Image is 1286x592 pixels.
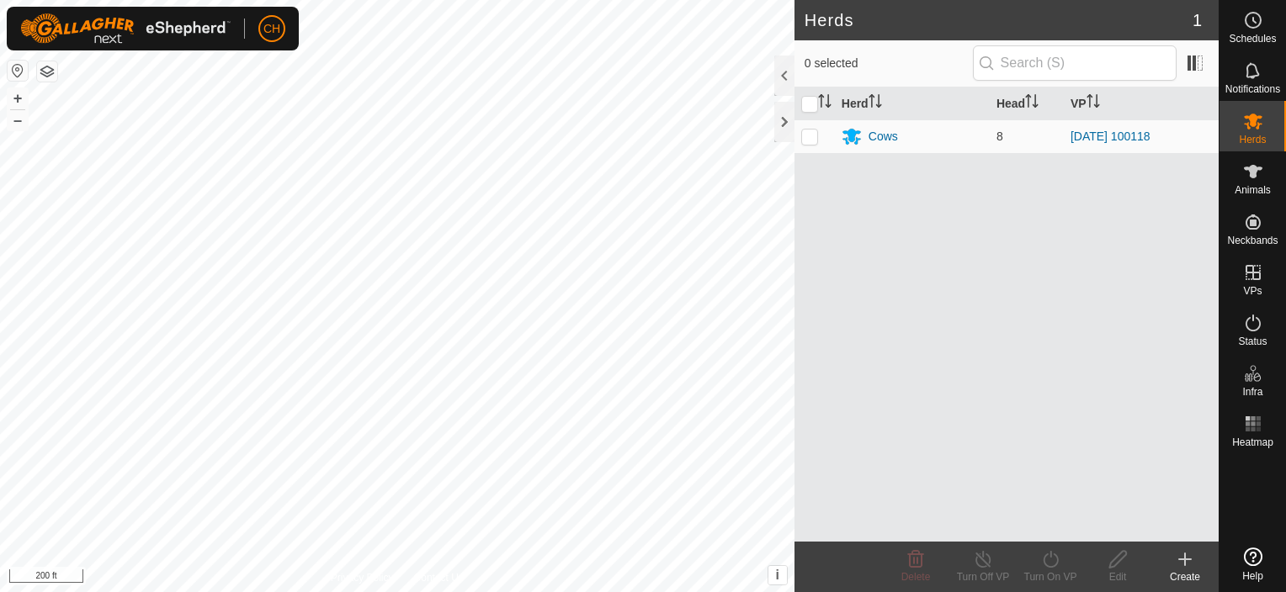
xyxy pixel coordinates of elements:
button: Map Layers [37,61,57,82]
input: Search (S) [973,45,1177,81]
span: Neckbands [1227,235,1278,246]
span: 1 [1193,8,1202,33]
button: i [768,566,787,584]
div: Create [1151,569,1219,584]
p-sorticon: Activate to sort [1087,97,1100,110]
p-sorticon: Activate to sort [818,97,832,110]
button: – [8,110,28,130]
button: Reset Map [8,61,28,81]
p-sorticon: Activate to sort [869,97,882,110]
span: Heatmap [1232,437,1273,447]
span: Help [1242,571,1263,581]
div: Turn On VP [1017,569,1084,584]
span: Schedules [1229,34,1276,44]
th: Herd [835,87,990,120]
div: Edit [1084,569,1151,584]
div: Turn Off VP [949,569,1017,584]
a: [DATE] 100118 [1071,129,1150,143]
span: Notifications [1225,84,1280,94]
th: Head [990,87,1064,120]
span: Delete [901,571,931,583]
h2: Herds [805,10,1193,30]
span: VPs [1243,286,1262,296]
a: Privacy Policy [331,570,394,585]
div: Cows [869,128,898,145]
span: Herds [1239,135,1266,145]
span: Infra [1242,387,1262,397]
span: CH [263,20,280,38]
a: Help [1220,541,1286,588]
span: Status [1238,336,1267,346]
span: 8 [996,129,1003,143]
span: 0 selected [805,55,973,72]
span: Animals [1235,185,1271,195]
a: Contact Us [414,570,464,585]
span: i [776,568,779,582]
button: + [8,88,28,108]
img: Gallagher Logo [20,13,231,44]
p-sorticon: Activate to sort [1025,97,1039,110]
th: VP [1064,87,1219,120]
